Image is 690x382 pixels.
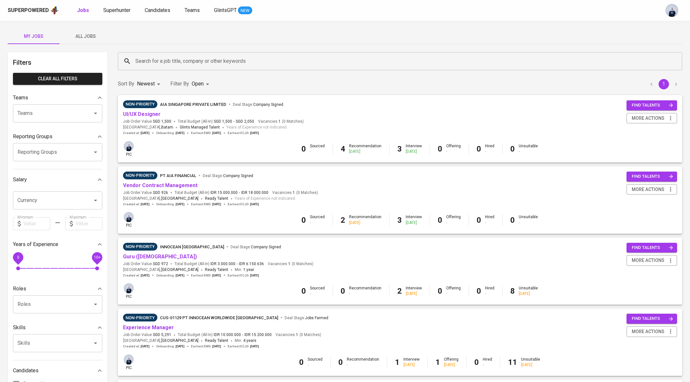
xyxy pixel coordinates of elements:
div: Unsuitable [519,286,538,297]
span: [DATE] [175,273,185,278]
div: [DATE] [444,362,458,368]
span: [DATE] [141,273,150,278]
span: [GEOGRAPHIC_DATA] , [123,196,198,202]
div: - [485,149,494,154]
img: annisa@glints.com [124,141,134,151]
span: Deal Stage : [285,316,328,320]
nav: pagination navigation [645,79,682,89]
div: Newest [137,78,163,90]
span: Deal Stage : [231,245,281,249]
div: Unsuitable [519,214,538,225]
span: Ready Talent [205,338,228,343]
span: Innocean [GEOGRAPHIC_DATA] [160,244,224,249]
span: Min. [235,338,256,343]
span: AIA Singapore Private Limited [160,102,226,107]
span: IDR 18.000.000 [241,190,268,196]
span: - [242,332,243,338]
span: find talents [632,315,673,322]
span: Non-Priority [123,315,157,321]
span: IDR 3.000.000 [210,261,235,267]
div: Offering [444,357,458,368]
span: [DATE] [141,131,150,135]
span: My Jobs [12,32,56,40]
div: Teams [13,91,102,104]
span: Deal Stage : [203,174,253,178]
span: Ready Talent [205,267,228,272]
p: Teams [13,94,28,102]
button: Open [91,196,100,205]
div: pic [123,211,134,228]
b: 0 [341,286,345,296]
div: Sufficient Talents in Pipeline [123,243,157,251]
div: - [310,149,325,154]
button: Open [91,339,100,348]
div: Reporting Groups [13,130,102,143]
span: Job Order Value [123,261,168,267]
span: [DATE] [175,202,185,207]
span: - [237,261,238,267]
span: Total Budget (All-In) [178,332,272,338]
button: find talents [627,100,677,110]
b: 3 [397,216,402,225]
b: 0 [510,216,515,225]
button: more actions [627,326,677,337]
span: [GEOGRAPHIC_DATA] , [123,338,198,344]
div: - [485,220,494,226]
button: Clear All filters [13,73,102,85]
span: [DATE] [250,131,259,135]
div: Hired [485,214,494,225]
span: Min. [235,267,254,272]
span: 0 [17,255,19,259]
span: Vacancies ( 0 Matches ) [276,332,321,338]
div: [DATE] [403,362,420,368]
button: Open [91,148,100,157]
div: Recommendation [347,357,379,368]
span: - [233,119,234,124]
span: 4 years [243,338,256,343]
span: [DATE] [141,344,150,349]
div: - [446,220,461,226]
span: All Jobs [63,32,107,40]
button: more actions [627,184,677,195]
div: Open [192,78,211,90]
span: Years of Experience not indicated. [226,124,288,131]
span: Total Budget (All-In) [178,119,254,124]
p: Skills [13,324,26,331]
div: Offering [446,286,461,297]
div: [DATE] [349,149,381,154]
div: Interview [403,357,420,368]
span: Open [192,81,204,87]
span: [DATE] [175,344,185,349]
div: Talent(s) in Pipeline’s Final Stages [123,314,157,321]
button: find talents [627,243,677,253]
span: Company Signed [251,245,281,249]
b: 0 [301,286,306,296]
span: [DATE] [175,131,185,135]
span: Earliest EMD : [191,344,221,349]
span: [DATE] [250,273,259,278]
div: - [446,149,461,154]
span: [GEOGRAPHIC_DATA] [161,196,198,202]
span: find talents [632,173,673,180]
span: Earliest ECJD : [228,202,259,207]
span: Ready Talent [205,196,228,201]
span: Non-Priority [123,172,157,179]
div: pic [123,140,134,157]
span: Years of Experience not indicated. [235,196,296,202]
span: [GEOGRAPHIC_DATA] , [123,267,198,273]
div: - [308,362,322,368]
div: Offering [446,214,461,225]
span: 10+ [94,255,100,259]
span: SGD 5,291 [153,332,171,338]
span: [DATE] [212,131,221,135]
div: - [310,220,325,226]
a: Experience Manager [123,324,174,331]
span: Vacancies ( 0 Matches ) [268,261,313,267]
span: more actions [632,256,664,264]
b: 0 [338,358,343,367]
span: SGD 1,500 [214,119,232,124]
div: Hired [485,143,494,154]
b: 0 [301,144,306,153]
a: Superpoweredapp logo [8,6,59,15]
span: 1 [292,190,295,196]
